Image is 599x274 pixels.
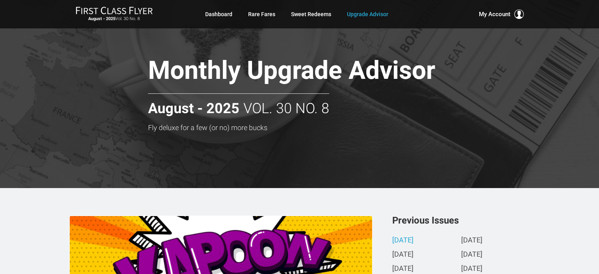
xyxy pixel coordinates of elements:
[76,6,153,22] a: First Class FlyerAugust - 2025Vol. 30 No. 8
[205,7,232,21] a: Dashboard
[392,251,414,259] a: [DATE]
[392,237,414,245] a: [DATE]
[392,265,414,273] a: [DATE]
[248,7,275,21] a: Rare Fares
[76,6,153,15] img: First Class Flyer
[291,7,331,21] a: Sweet Redeems
[148,101,239,117] strong: August - 2025
[461,237,482,245] a: [DATE]
[479,9,524,19] button: My Account
[148,124,491,132] h3: Fly deluxe for a few (or no) more bucks
[347,7,388,21] a: Upgrade Advisor
[148,57,491,87] h1: Monthly Upgrade Advisor
[461,265,482,273] a: [DATE]
[88,16,115,21] strong: August - 2025
[148,93,329,117] h2: Vol. 30 No. 8
[461,251,482,259] a: [DATE]
[392,216,530,225] h3: Previous Issues
[479,9,510,19] span: My Account
[76,16,153,22] small: Vol. 30 No. 8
